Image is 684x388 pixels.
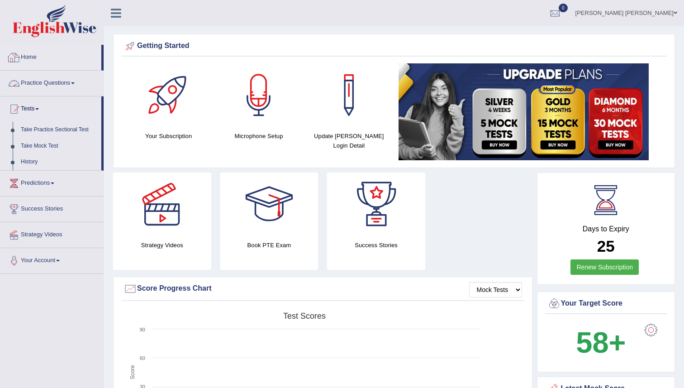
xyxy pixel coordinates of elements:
[547,297,665,311] div: Your Target Score
[17,138,101,154] a: Take Mock Test
[327,240,425,250] h4: Success Stories
[576,326,626,359] b: 58+
[140,355,145,361] text: 60
[0,171,104,193] a: Predictions
[17,154,101,170] a: History
[559,4,568,12] span: 0
[0,248,104,271] a: Your Account
[547,225,665,233] h4: Days to Expiry
[597,237,615,255] b: 25
[128,131,209,141] h4: Your Subscription
[220,240,318,250] h4: Book PTE Exam
[123,39,665,53] div: Getting Started
[218,131,299,141] h4: Microphone Setup
[123,282,522,296] div: Score Progress Chart
[0,71,104,93] a: Practice Questions
[309,131,389,150] h4: Update [PERSON_NAME] Login Detail
[0,222,104,245] a: Strategy Videos
[0,96,101,119] a: Tests
[0,45,101,67] a: Home
[399,63,649,160] img: small5.jpg
[17,122,101,138] a: Take Practice Sectional Test
[283,311,326,321] tspan: Test scores
[113,240,211,250] h4: Strategy Videos
[140,327,145,332] text: 90
[129,365,136,379] tspan: Score
[0,196,104,219] a: Success Stories
[570,259,639,275] a: Renew Subscription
